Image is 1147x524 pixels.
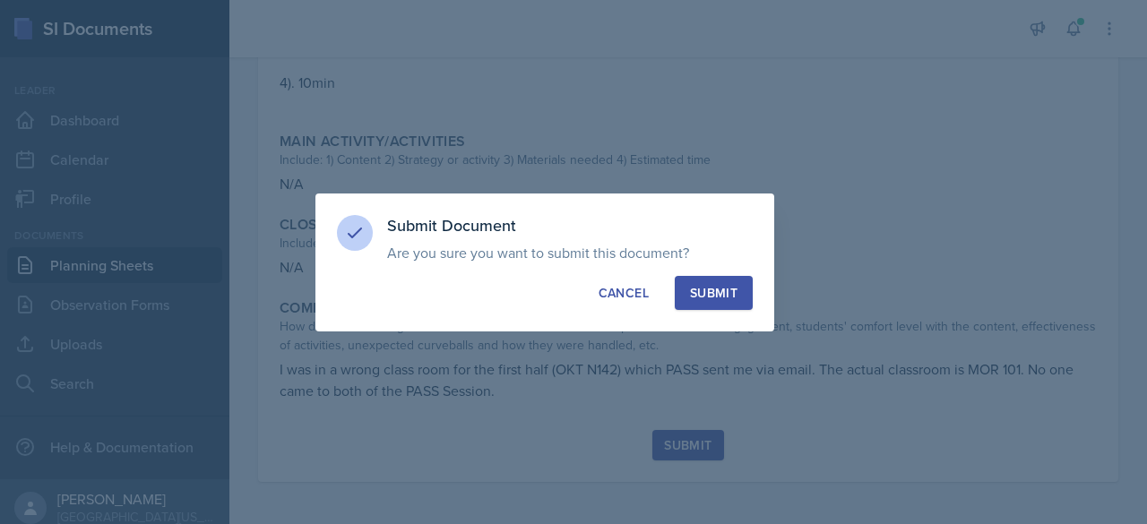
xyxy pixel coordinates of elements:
[675,276,753,310] button: Submit
[387,215,753,236] h3: Submit Document
[583,276,664,310] button: Cancel
[387,244,753,262] p: Are you sure you want to submit this document?
[690,284,737,302] div: Submit
[599,284,649,302] div: Cancel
